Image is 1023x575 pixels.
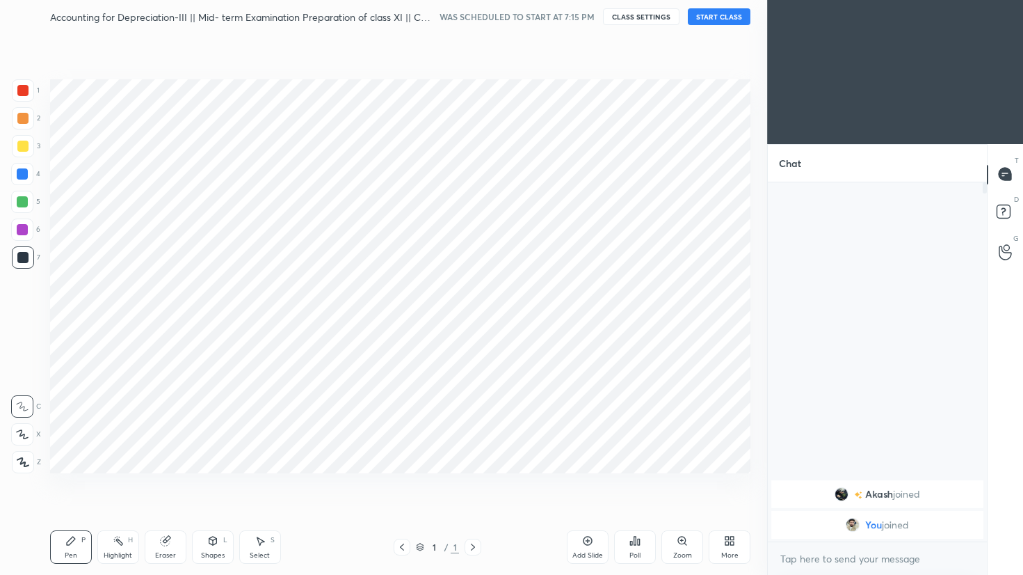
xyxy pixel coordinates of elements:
[854,491,862,498] img: no-rating-badge.077c3623.svg
[128,537,133,544] div: H
[12,135,40,157] div: 3
[673,552,692,559] div: Zoom
[882,519,909,530] span: joined
[155,552,176,559] div: Eraser
[250,552,270,559] div: Select
[11,423,41,446] div: X
[11,191,40,213] div: 5
[835,487,848,501] img: 3
[893,489,920,500] span: joined
[768,145,812,182] p: Chat
[572,552,603,559] div: Add Slide
[81,537,86,544] div: P
[104,552,132,559] div: Highlight
[65,552,77,559] div: Pen
[11,219,40,241] div: 6
[688,8,750,25] button: START CLASS
[12,451,41,473] div: Z
[12,107,40,129] div: 2
[629,552,641,559] div: Poll
[1015,155,1019,166] p: T
[12,246,40,269] div: 7
[846,518,860,532] img: fc0a0bd67a3b477f9557aca4a29aa0ad.19086291_AOh14GgchNdmiCeYbMdxktaSN3Z4iXMjfHK5yk43KqG_6w%3Ds96-c
[451,541,459,553] div: 1
[1014,194,1019,205] p: D
[1013,233,1019,244] p: G
[223,537,227,544] div: L
[12,79,40,102] div: 1
[865,519,882,530] span: You
[865,489,893,500] span: Akash
[11,395,41,418] div: C
[444,543,448,551] div: /
[201,552,225,559] div: Shapes
[440,10,595,23] h5: WAS SCHEDULED TO START AT 7:15 PM
[721,552,739,559] div: More
[603,8,679,25] button: CLASS SETTINGS
[271,537,275,544] div: S
[768,478,987,542] div: grid
[11,163,40,185] div: 4
[50,10,434,24] h4: Accounting for Depreciation-III || Mid- term Examination Preparation of class XI || CBSE || 2025-26
[427,543,441,551] div: 1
